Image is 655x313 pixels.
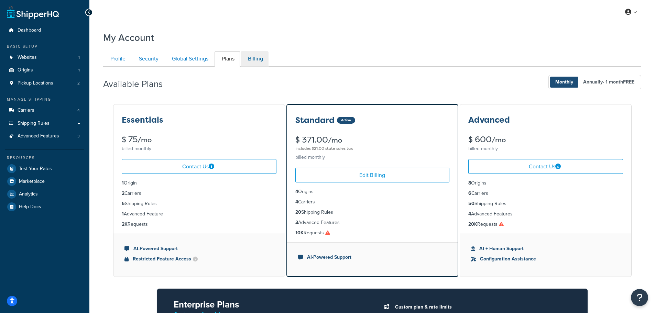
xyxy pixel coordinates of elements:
h3: Essentials [122,115,163,124]
strong: 2 [122,190,124,197]
li: Shipping Rules [295,209,449,216]
div: $ 371.00 [295,136,449,153]
h3: Standard [295,116,335,125]
small: /mo [138,135,152,145]
li: Origin [122,179,276,187]
li: Carriers [295,198,449,206]
button: Monthly Annually- 1 monthFREE [548,75,641,89]
span: Analytics [19,191,38,197]
div: $ 75 [122,135,276,144]
strong: 2K [122,221,128,228]
span: 4 [77,108,80,113]
span: Advanced Features [18,133,59,139]
h1: My Account [103,31,154,44]
span: Monthly [550,77,578,88]
strong: 8 [468,179,471,187]
div: Basic Setup [5,44,84,49]
li: Pickup Locations [5,77,84,90]
div: billed monthly [295,153,449,162]
strong: 50 [468,200,474,207]
a: Pickup Locations 2 [5,77,84,90]
h3: Advanced [468,115,510,124]
li: Advanced Features [295,219,449,226]
div: Includes $21.00 state sales tax [295,144,449,153]
strong: 6 [468,190,471,197]
span: Dashboard [18,27,41,33]
a: Origins 1 [5,64,84,77]
a: Shipping Rules [5,117,84,130]
small: /mo [492,135,506,145]
a: Carriers 4 [5,104,84,117]
span: Carriers [18,108,34,113]
div: Resources [5,155,84,161]
a: Security [132,51,164,67]
a: Global Settings [165,51,214,67]
li: Restricted Feature Access [124,255,274,263]
li: Configuration Assistance [471,255,620,263]
strong: 20 [295,209,301,216]
a: Dashboard [5,24,84,37]
strong: 4 [468,210,471,217]
button: Open Resource Center [631,289,648,306]
li: AI-Powered Support [124,245,274,253]
a: Contact Us [468,159,623,174]
span: Help Docs [19,204,41,210]
a: Websites 1 [5,51,84,64]
li: Advanced Feature [122,210,276,218]
a: Help Docs [5,201,84,213]
a: Billing [241,51,269,67]
li: Advanced Features [468,210,623,218]
li: Requests [468,221,623,228]
a: ShipperHQ Home [7,5,59,19]
li: Carriers [5,104,84,117]
span: Test Your Rates [19,166,52,172]
b: FREE [623,78,634,86]
a: Contact Us [122,159,276,174]
h2: Available Plans [103,79,173,89]
span: 3 [77,133,80,139]
li: Origins [295,188,449,195]
a: Test Your Rates [5,163,84,175]
li: Advanced Features [5,130,84,143]
span: 2 [77,80,80,86]
div: billed monthly [122,144,276,154]
a: Profile [103,51,131,67]
div: $ 600 [468,135,623,144]
li: Carriers [122,190,276,197]
li: Websites [5,51,84,64]
strong: 5 [122,200,125,207]
div: billed monthly [468,144,623,154]
li: Origins [468,179,623,187]
strong: 3 [295,219,298,226]
strong: 20K [468,221,477,228]
span: 1 [78,55,80,60]
li: Carriers [468,190,623,197]
li: Origins [5,64,84,77]
strong: 10K [295,229,304,236]
li: Shipping Rules [468,200,623,208]
span: Shipping Rules [18,121,50,126]
span: Annually [578,77,640,88]
span: Websites [18,55,37,60]
small: /mo [328,135,342,145]
a: Edit Billing [295,168,449,182]
li: AI-Powered Support [298,254,447,261]
a: Advanced Features 3 [5,130,84,143]
span: Pickup Locations [18,80,53,86]
li: Requests [295,229,449,237]
h2: Enterprise Plans [174,300,361,310]
a: Marketplace [5,175,84,188]
div: Manage Shipping [5,97,84,102]
strong: 4 [295,198,298,205]
li: AI + Human Support [471,245,620,253]
span: - 1 month [603,78,634,86]
a: Analytics [5,188,84,200]
li: Custom plan & rate limits [392,302,571,312]
span: Marketplace [19,179,45,185]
